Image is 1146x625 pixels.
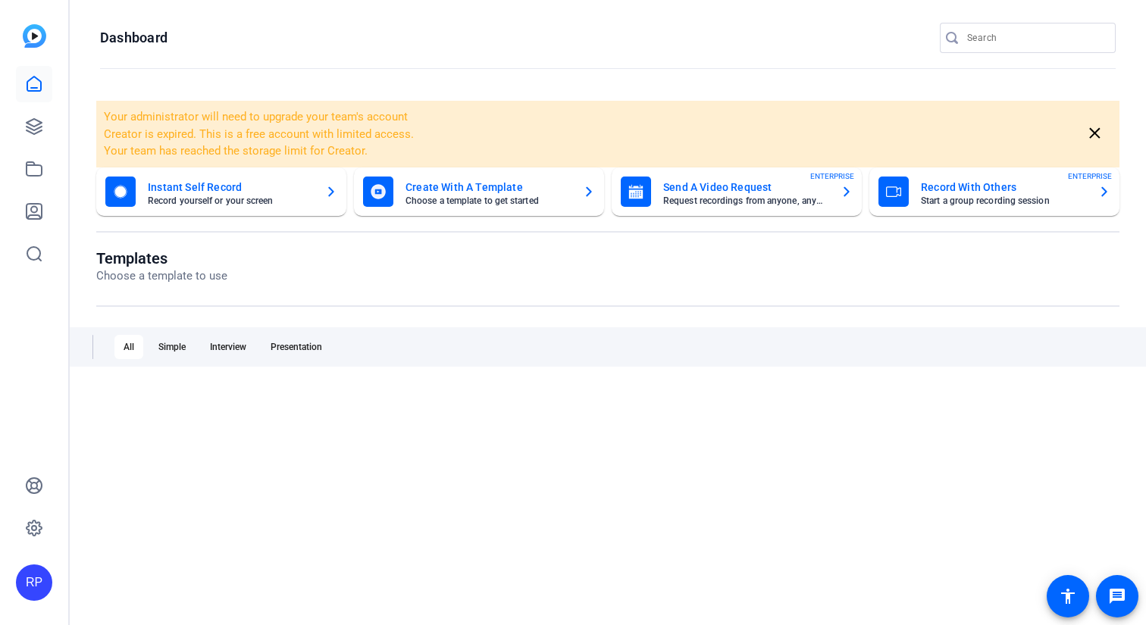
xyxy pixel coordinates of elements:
input: Search [967,29,1104,47]
button: Send A Video RequestRequest recordings from anyone, anywhereENTERPRISE [612,167,862,216]
mat-card-title: Create With A Template [405,178,571,196]
img: blue-gradient.svg [23,24,46,48]
span: ENTERPRISE [810,170,854,182]
button: Instant Self RecordRecord yourself or your screen [96,167,346,216]
mat-card-subtitle: Choose a template to get started [405,196,571,205]
div: All [114,335,143,359]
h1: Templates [96,249,227,267]
span: Your administrator will need to upgrade your team's account [104,110,408,123]
div: Interview [201,335,255,359]
mat-card-subtitle: Start a group recording session [921,196,1086,205]
mat-card-subtitle: Record yourself or your screen [148,196,313,205]
mat-icon: accessibility [1059,587,1077,605]
mat-icon: message [1108,587,1126,605]
li: Your team has reached the storage limit for Creator. [104,142,922,160]
h1: Dashboard [100,29,168,47]
mat-card-title: Record With Others [921,178,1086,196]
mat-icon: close [1085,124,1104,143]
button: Create With A TemplateChoose a template to get started [354,167,604,216]
mat-card-title: Send A Video Request [663,178,828,196]
div: RP [16,564,52,601]
span: ENTERPRISE [1068,170,1112,182]
button: Record With OthersStart a group recording sessionENTERPRISE [869,167,1119,216]
mat-card-title: Instant Self Record [148,178,313,196]
div: Simple [149,335,195,359]
div: Presentation [261,335,331,359]
p: Choose a template to use [96,267,227,285]
li: Creator is expired. This is a free account with limited access. [104,126,922,143]
mat-card-subtitle: Request recordings from anyone, anywhere [663,196,828,205]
